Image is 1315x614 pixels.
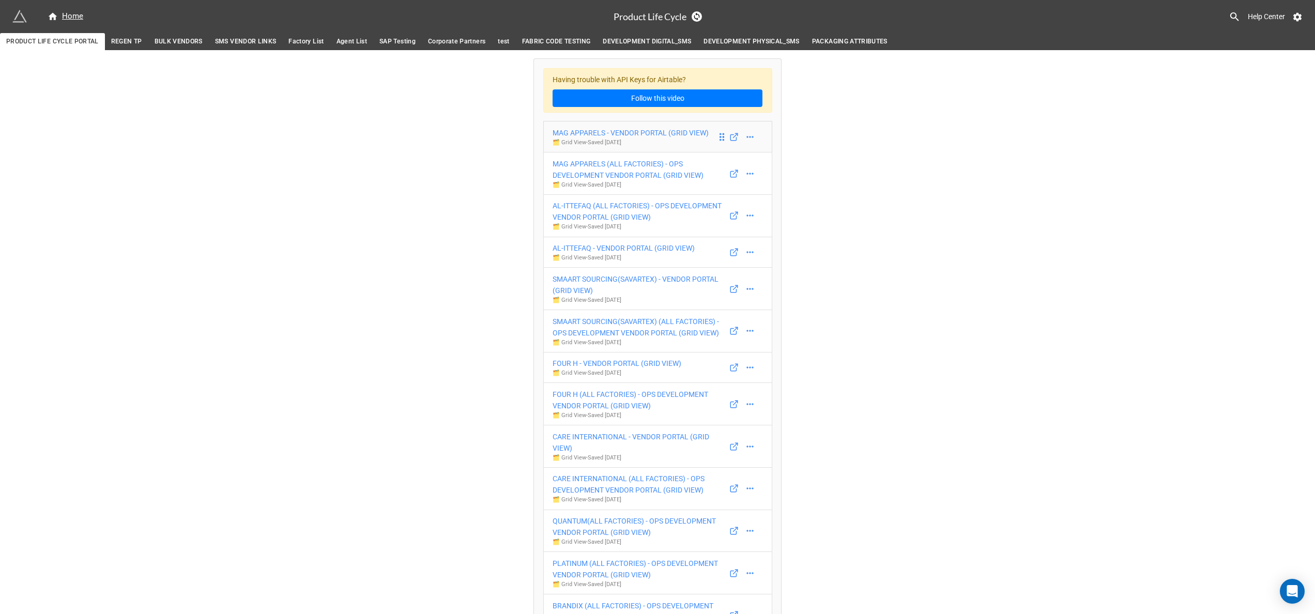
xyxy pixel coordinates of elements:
span: SAP Testing [379,36,416,47]
div: SMAART SOURCING(SAVARTEX) (ALL FACTORIES) - OPS DEVELOPMENT VENDOR PORTAL (GRID VIEW) [553,316,726,339]
span: Agent List [337,36,368,47]
p: 🗂️ Grid View - Saved [DATE] [553,254,695,262]
a: QUANTUM(ALL FACTORIES) - OPS DEVELOPMENT VENDOR PORTAL (GRID VIEW)🗂️ Grid View-Saved [DATE] [543,510,772,552]
span: FABRIC CODE TESTING [522,36,591,47]
p: 🗂️ Grid View - Saved [DATE] [553,369,681,377]
a: FOUR H (ALL FACTORIES) - OPS DEVELOPMENT VENDOR PORTAL (GRID VIEW)🗂️ Grid View-Saved [DATE] [543,382,772,425]
div: Open Intercom Messenger [1280,579,1305,604]
span: DEVELOPMENT PHYSICAL_SMS [704,36,799,47]
p: 🗂️ Grid View - Saved [DATE] [553,496,726,504]
a: Sync Base Structure [692,11,702,22]
div: Home [48,10,83,23]
a: CARE INTERNATIONAL - VENDOR PORTAL (GRID VIEW)🗂️ Grid View-Saved [DATE] [543,425,772,468]
div: FOUR H - VENDOR PORTAL (GRID VIEW) [553,358,681,369]
a: SMAART SOURCING(SAVARTEX) - VENDOR PORTAL (GRID VIEW)🗂️ Grid View-Saved [DATE] [543,267,772,310]
span: PACKAGING ATTRIBUTES [812,36,888,47]
a: MAG APPARELS (ALL FACTORIES) - OPS DEVELOPMENT VENDOR PORTAL (GRID VIEW)🗂️ Grid View-Saved [DATE] [543,152,772,195]
span: SMS VENDOR LINKS [215,36,277,47]
a: SMAART SOURCING(SAVARTEX) (ALL FACTORIES) - OPS DEVELOPMENT VENDOR PORTAL (GRID VIEW)🗂️ Grid View... [543,310,772,352]
p: 🗂️ Grid View - Saved [DATE] [553,139,709,147]
a: PLATINUM (ALL FACTORIES) - OPS DEVELOPMENT VENDOR PORTAL (GRID VIEW)🗂️ Grid View-Saved [DATE] [543,551,772,594]
p: 🗂️ Grid View - Saved [DATE] [553,580,726,589]
img: miniextensions-icon.73ae0678.png [12,9,27,24]
div: MAG APPARELS - VENDOR PORTAL (GRID VIEW) [553,127,709,139]
a: Follow this video [553,89,762,107]
span: Corporate Partners [428,36,485,47]
a: CARE INTERNATIONAL (ALL FACTORIES) - OPS DEVELOPMENT VENDOR PORTAL (GRID VIEW)🗂️ Grid View-Saved ... [543,467,772,510]
h3: Product Life Cycle [614,12,686,21]
p: 🗂️ Grid View - Saved [DATE] [553,538,726,546]
span: test [498,36,509,47]
a: AL-ITTEFAQ (ALL FACTORIES) - OPS DEVELOPMENT VENDOR PORTAL (GRID VIEW)🗂️ Grid View-Saved [DATE] [543,194,772,237]
div: Having trouble with API Keys for Airtable? [543,68,772,113]
a: Help Center [1241,7,1292,26]
p: 🗂️ Grid View - Saved [DATE] [553,411,726,420]
div: CARE INTERNATIONAL - VENDOR PORTAL (GRID VIEW) [553,431,726,454]
span: DEVELOPMENT DIGITAL_SMS [603,36,691,47]
div: SMAART SOURCING(SAVARTEX) - VENDOR PORTAL (GRID VIEW) [553,273,726,296]
div: AL-ITTEFAQ - VENDOR PORTAL (GRID VIEW) [553,242,695,254]
a: MAG APPARELS - VENDOR PORTAL (GRID VIEW)🗂️ Grid View-Saved [DATE] [543,121,772,152]
p: 🗂️ Grid View - Saved [DATE] [553,339,726,347]
p: 🗂️ Grid View - Saved [DATE] [553,454,726,462]
p: 🗂️ Grid View - Saved [DATE] [553,296,726,304]
span: PRODUCT LIFE CYCLE PORTAL [6,36,99,47]
p: 🗂️ Grid View - Saved [DATE] [553,181,726,189]
div: CARE INTERNATIONAL (ALL FACTORIES) - OPS DEVELOPMENT VENDOR PORTAL (GRID VIEW) [553,473,726,496]
div: FOUR H (ALL FACTORIES) - OPS DEVELOPMENT VENDOR PORTAL (GRID VIEW) [553,389,726,411]
div: MAG APPARELS (ALL FACTORIES) - OPS DEVELOPMENT VENDOR PORTAL (GRID VIEW) [553,158,726,181]
div: QUANTUM(ALL FACTORIES) - OPS DEVELOPMENT VENDOR PORTAL (GRID VIEW) [553,515,726,538]
p: 🗂️ Grid View - Saved [DATE] [553,223,726,231]
span: Factory List [288,36,324,47]
a: AL-ITTEFAQ - VENDOR PORTAL (GRID VIEW)🗂️ Grid View-Saved [DATE] [543,237,772,268]
div: PLATINUM (ALL FACTORIES) - OPS DEVELOPMENT VENDOR PORTAL (GRID VIEW) [553,558,726,580]
span: REGEN TP [111,36,142,47]
a: FOUR H - VENDOR PORTAL (GRID VIEW)🗂️ Grid View-Saved [DATE] [543,352,772,383]
div: AL-ITTEFAQ (ALL FACTORIES) - OPS DEVELOPMENT VENDOR PORTAL (GRID VIEW) [553,200,726,223]
span: BULK VENDORS [155,36,203,47]
a: Home [41,10,89,23]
